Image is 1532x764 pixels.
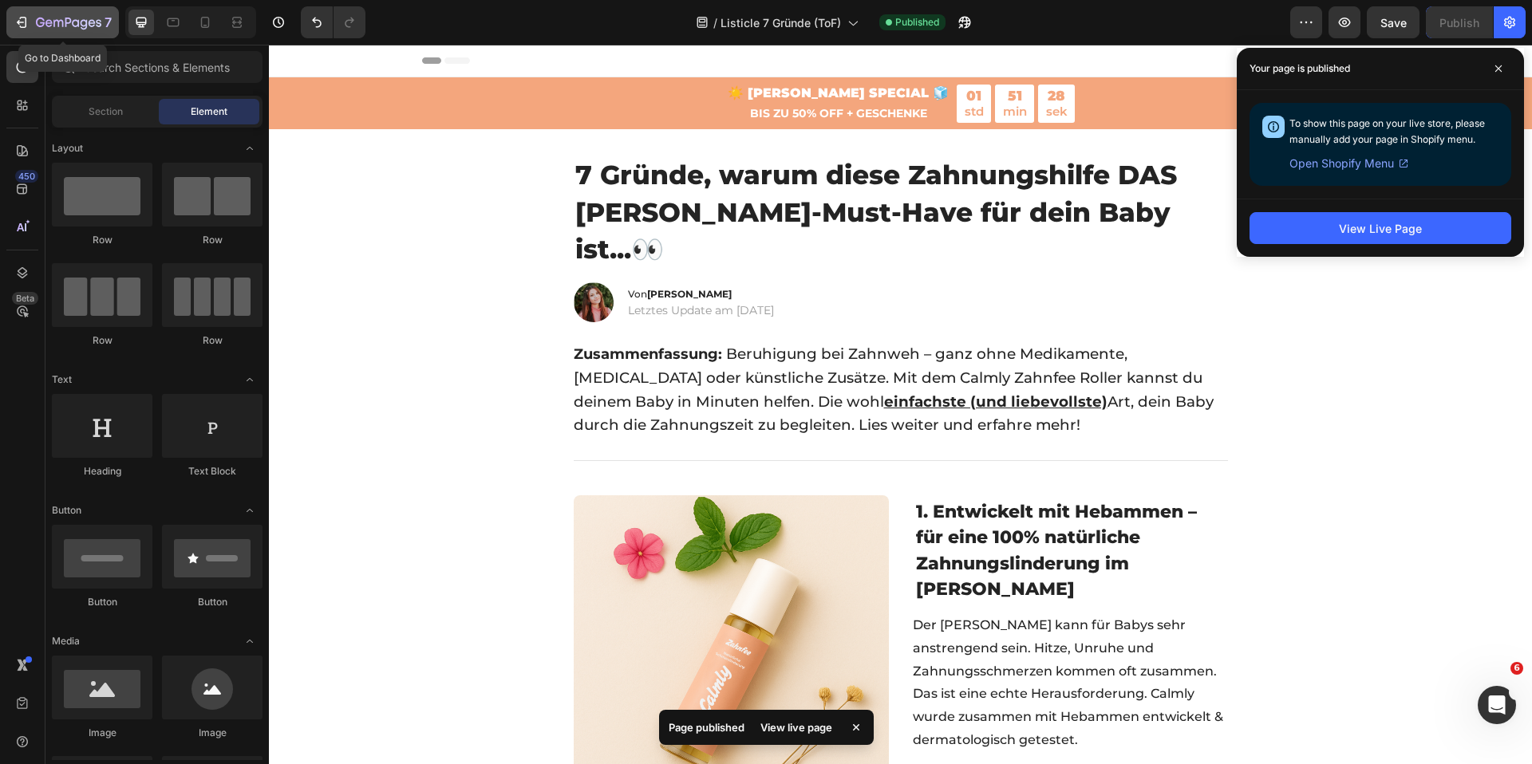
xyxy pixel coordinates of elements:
iframe: Intercom live chat [1478,686,1516,724]
div: Row [52,233,152,247]
img: gempages_566719462338724945-560ecbbf-96db-4495-9115-d87afb9528d6.png [305,238,345,278]
span: To show this page on your live store, please manually add your page in Shopify menu. [1289,117,1485,145]
span: Letztes Update am [DATE] [359,258,505,273]
span: Save [1380,16,1407,30]
span: Section [89,104,123,119]
button: Publish [1426,6,1493,38]
input: Search Sections & Elements [52,51,263,83]
span: Text [52,372,72,387]
div: 51 [734,43,758,59]
div: Image [52,726,152,740]
span: Button [52,503,81,518]
span: / [713,14,717,31]
div: Row [162,233,263,247]
div: Button [52,595,152,609]
div: View live page [751,716,842,738]
span: Toggle open [237,367,263,392]
p: 7 [105,13,112,32]
button: 7 [6,6,119,38]
span: Element [191,104,227,119]
strong: BIS ZU 50% OFF + GESCHENKE [481,61,658,76]
div: Undo/Redo [301,6,365,38]
span: Toggle open [237,136,263,161]
span: Open Shopify Menu [1289,154,1394,173]
span: Published [895,15,939,30]
div: 28 [777,43,799,59]
div: Row [52,333,152,348]
p: sek [777,59,799,75]
div: Button [162,595,263,609]
span: 1. Entwickelt mit Hebammen – für eine 100% natürliche Zahnungslinderung im [PERSON_NAME] [647,456,928,555]
p: Page published [669,719,744,735]
u: einfachste (und liebevollste) [615,348,839,366]
div: Text Block [162,464,263,478]
button: Save [1367,6,1419,38]
strong: [PERSON_NAME] [378,243,463,255]
div: 450 [15,170,38,183]
p: min [734,59,758,75]
div: Publish [1439,14,1479,31]
span: 6 [1510,662,1523,675]
span: 👀 [362,188,395,220]
div: Row [162,333,263,348]
span: Beruhigung bei Zahnweh – ganz ohne Medikamente, [MEDICAL_DATA] oder künstliche Zusätze. Mit dem C... [305,300,945,389]
strong: Zusammenfassung: [305,301,453,318]
span: Media [52,634,80,648]
div: 01 [696,43,715,59]
span: 7 Gründe, warum diese Zahnungshilfe DAS [PERSON_NAME]-Must-Have für dein Baby ist... [306,114,908,220]
button: View Live Page [1250,212,1511,244]
span: Der [PERSON_NAME] kann für Babys sehr anstrengend sein. Hitze, Unruhe und Zahnungsschmerzen komme... [644,573,954,703]
div: View Live Page [1339,220,1422,237]
span: Von [359,243,463,255]
span: Toggle open [237,628,263,654]
div: Beta [12,292,38,305]
p: Your page is published [1250,61,1350,77]
p: std [696,59,715,75]
div: Image [162,726,263,740]
iframe: Design area [269,45,1532,764]
span: Listicle 7 Gründe (ToF) [721,14,841,31]
span: Toggle open [237,498,263,523]
div: Heading [52,464,152,478]
span: Layout [52,141,83,156]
